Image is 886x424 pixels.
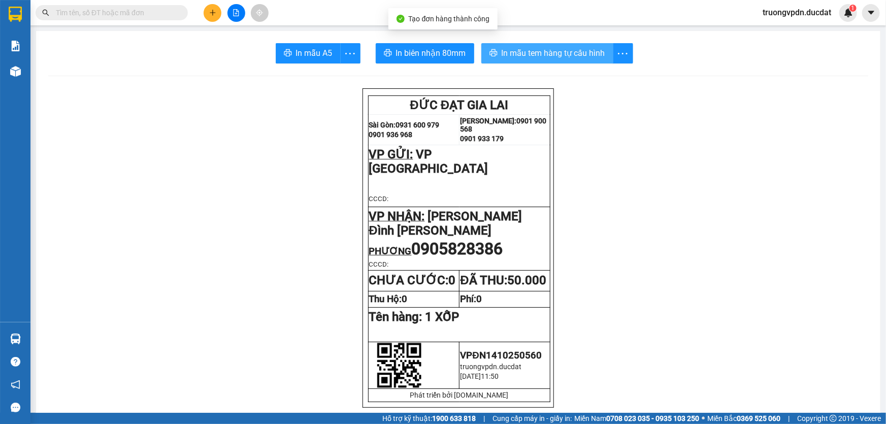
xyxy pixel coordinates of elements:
[412,239,503,258] span: 0905828386
[10,41,21,51] img: solution-icon
[481,372,499,380] span: 11:50
[396,121,440,129] strong: 0931 600 979
[284,49,292,58] span: printer
[10,334,21,344] img: warehouse-icon
[369,246,412,257] span: PHƯƠNG
[209,9,216,16] span: plus
[867,8,876,17] span: caret-down
[11,357,20,367] span: question-circle
[849,5,857,12] sup: 1
[369,195,389,203] span: CCCD:
[788,413,790,424] span: |
[397,15,405,23] span: check-circle
[382,413,476,424] span: Hỗ trợ kỹ thuật:
[42,9,49,16] span: search
[425,310,460,324] span: 1 XỐP
[489,49,498,58] span: printer
[862,4,880,22] button: caret-down
[493,413,572,424] span: Cung cấp máy in - giấy in:
[11,380,20,389] span: notification
[276,43,341,63] button: printerIn mẫu A5
[606,414,699,422] strong: 0708 023 035 - 0935 103 250
[233,9,240,16] span: file-add
[507,273,546,287] span: 50.000
[251,4,269,22] button: aim
[410,98,509,112] span: ĐỨC ĐẠT GIA LAI
[369,260,389,268] span: CCCD:
[613,43,633,63] button: more
[432,414,476,422] strong: 1900 633 818
[369,131,413,139] strong: 0901 936 968
[460,273,546,287] strong: ĐÃ THU:
[502,47,605,59] span: In mẫu tem hàng tự cấu hình
[369,209,522,238] span: [PERSON_NAME] Đình [PERSON_NAME]
[369,310,460,324] span: Tên hàng:
[460,117,546,133] strong: 0901 900 568
[376,43,474,63] button: printerIn biên nhận 80mm
[851,5,855,12] span: 1
[409,15,490,23] span: Tạo đơn hàng thành công
[476,293,482,305] span: 0
[702,416,705,420] span: ⚪️
[369,147,488,176] span: VP [GEOGRAPHIC_DATA]
[369,273,456,287] strong: CHƯA CƯỚC:
[830,415,837,422] span: copyright
[9,7,22,22] img: logo-vxr
[481,43,613,63] button: printerIn mẫu tem hàng tự cấu hình
[460,117,516,125] strong: [PERSON_NAME]:
[402,293,408,305] span: 0
[368,388,550,402] td: Phát triển bởi [DOMAIN_NAME]
[737,414,780,422] strong: 0369 525 060
[227,4,245,22] button: file-add
[369,293,408,305] strong: Thu Hộ:
[460,363,521,371] span: truongvpdn.ducdat
[707,413,780,424] span: Miền Bắc
[613,47,633,60] span: more
[204,4,221,22] button: plus
[369,209,425,223] span: VP NHẬN:
[341,47,360,60] span: more
[10,66,21,77] img: warehouse-icon
[460,350,541,361] span: VPĐN1410250560
[369,147,413,161] span: VP GỬI:
[56,7,176,18] input: Tìm tên, số ĐT hoặc mã đơn
[396,47,466,59] span: In biên nhận 80mm
[460,372,481,380] span: [DATE]
[574,413,699,424] span: Miền Nam
[256,9,263,16] span: aim
[340,43,360,63] button: more
[460,135,504,143] strong: 0901 933 179
[369,121,396,129] strong: Sài Gòn:
[377,343,422,388] img: qr-code
[460,293,482,305] strong: Phí:
[384,49,392,58] span: printer
[11,403,20,412] span: message
[296,47,333,59] span: In mẫu A5
[754,6,839,19] span: truongvpdn.ducdat
[483,413,485,424] span: |
[844,8,853,17] img: icon-new-feature
[449,273,456,287] span: 0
